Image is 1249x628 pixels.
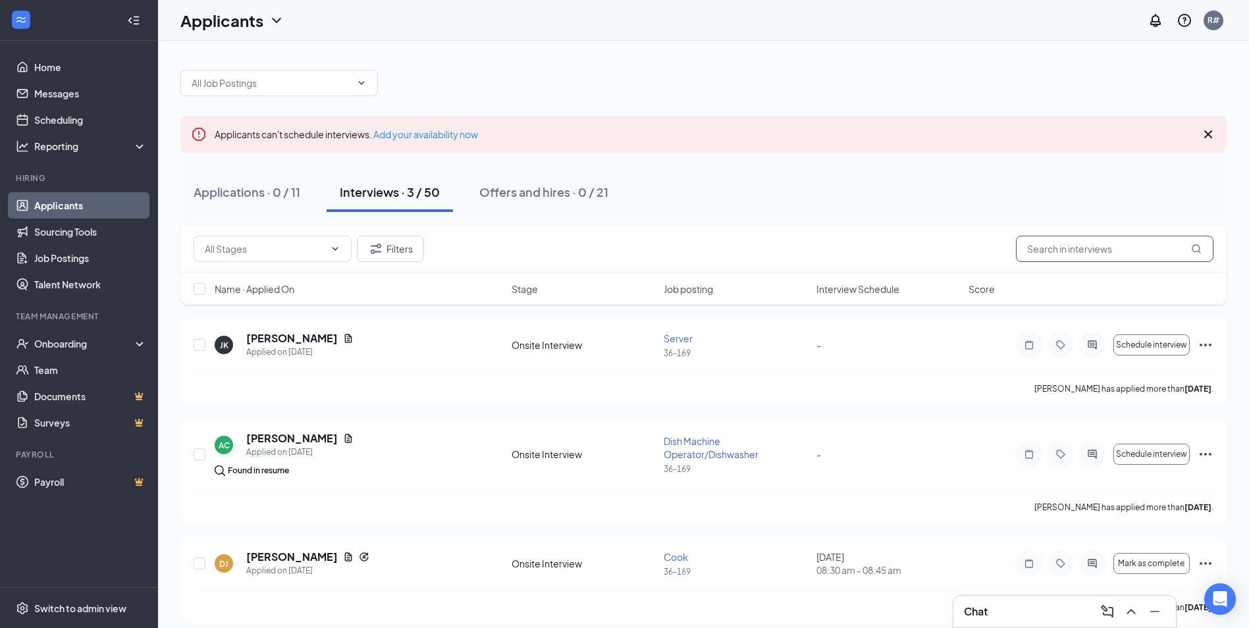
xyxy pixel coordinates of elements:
[34,337,136,350] div: Onboarding
[1191,244,1202,254] svg: MagnifyingGlass
[34,602,126,615] div: Switch to admin view
[1084,558,1100,569] svg: ActiveChat
[964,604,988,619] h3: Chat
[34,383,147,409] a: DocumentsCrown
[1116,450,1187,459] span: Schedule interview
[359,552,369,562] svg: Reapply
[1021,558,1037,569] svg: Note
[1147,604,1163,619] svg: Minimize
[219,440,230,451] div: AC
[356,78,367,88] svg: ChevronDown
[1034,502,1213,513] p: [PERSON_NAME] has applied more than .
[34,107,147,133] a: Scheduling
[1177,13,1192,28] svg: QuestionInfo
[246,550,338,564] h5: [PERSON_NAME]
[16,311,144,322] div: Team Management
[816,550,961,577] div: [DATE]
[246,564,369,577] div: Applied on [DATE]
[816,282,899,296] span: Interview Schedule
[220,340,228,351] div: JK
[1021,340,1037,350] svg: Note
[1198,446,1213,462] svg: Ellipses
[34,219,147,245] a: Sourcing Tools
[1034,383,1213,394] p: [PERSON_NAME] has applied more than .
[1021,449,1037,459] svg: Note
[373,128,478,140] a: Add your availability now
[664,566,808,577] p: 36-169
[194,184,300,200] div: Applications · 0 / 11
[1184,502,1211,512] b: [DATE]
[512,448,656,461] div: Onsite Interview
[1113,553,1190,574] button: Mark as complete
[368,241,384,257] svg: Filter
[34,357,147,383] a: Team
[343,333,354,344] svg: Document
[1084,449,1100,459] svg: ActiveChat
[1198,337,1213,353] svg: Ellipses
[34,80,147,107] a: Messages
[816,448,821,460] span: -
[1113,444,1190,465] button: Schedule interview
[246,346,354,359] div: Applied on [DATE]
[1184,602,1211,612] b: [DATE]
[1198,556,1213,571] svg: Ellipses
[34,469,147,495] a: PayrollCrown
[16,602,29,615] svg: Settings
[1123,604,1139,619] svg: ChevronUp
[340,184,440,200] div: Interviews · 3 / 50
[219,558,228,569] div: DJ
[969,282,995,296] span: Score
[1016,236,1213,262] input: Search in interviews
[1097,601,1118,622] button: ComposeMessage
[1053,340,1069,350] svg: Tag
[1084,340,1100,350] svg: ActiveChat
[269,13,284,28] svg: ChevronDown
[16,337,29,350] svg: UserCheck
[1053,449,1069,459] svg: Tag
[246,446,354,459] div: Applied on [DATE]
[1200,126,1216,142] svg: Cross
[512,282,538,296] span: Stage
[16,449,144,460] div: Payroll
[180,9,263,32] h1: Applicants
[664,282,713,296] span: Job posting
[664,332,693,344] span: Server
[664,551,688,563] span: Cook
[16,140,29,153] svg: Analysis
[357,236,424,262] button: Filter Filters
[664,435,758,460] span: Dish Machine Operator/Dishwasher
[215,282,294,296] span: Name · Applied On
[512,557,656,570] div: Onsite Interview
[246,431,338,446] h5: [PERSON_NAME]
[1148,13,1163,28] svg: Notifications
[343,552,354,562] svg: Document
[246,331,338,346] h5: [PERSON_NAME]
[228,464,289,477] div: Found in resume
[192,76,351,90] input: All Job Postings
[34,140,147,153] div: Reporting
[34,192,147,219] a: Applicants
[215,128,478,140] span: Applicants can't schedule interviews.
[664,463,808,475] p: 36-169
[1204,583,1236,615] div: Open Intercom Messenger
[330,244,340,254] svg: ChevronDown
[34,245,147,271] a: Job Postings
[191,126,207,142] svg: Error
[34,271,147,298] a: Talent Network
[16,172,144,184] div: Hiring
[512,338,656,352] div: Onsite Interview
[816,563,961,577] span: 08:30 am - 08:45 am
[1113,334,1190,355] button: Schedule interview
[1053,558,1069,569] svg: Tag
[14,13,28,26] svg: WorkstreamLogo
[205,242,325,256] input: All Stages
[1118,559,1184,568] span: Mark as complete
[34,54,147,80] a: Home
[343,433,354,444] svg: Document
[1121,601,1142,622] button: ChevronUp
[1208,14,1219,26] div: R#
[127,14,140,27] svg: Collapse
[1144,601,1165,622] button: Minimize
[1100,604,1115,619] svg: ComposeMessage
[1116,340,1187,350] span: Schedule interview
